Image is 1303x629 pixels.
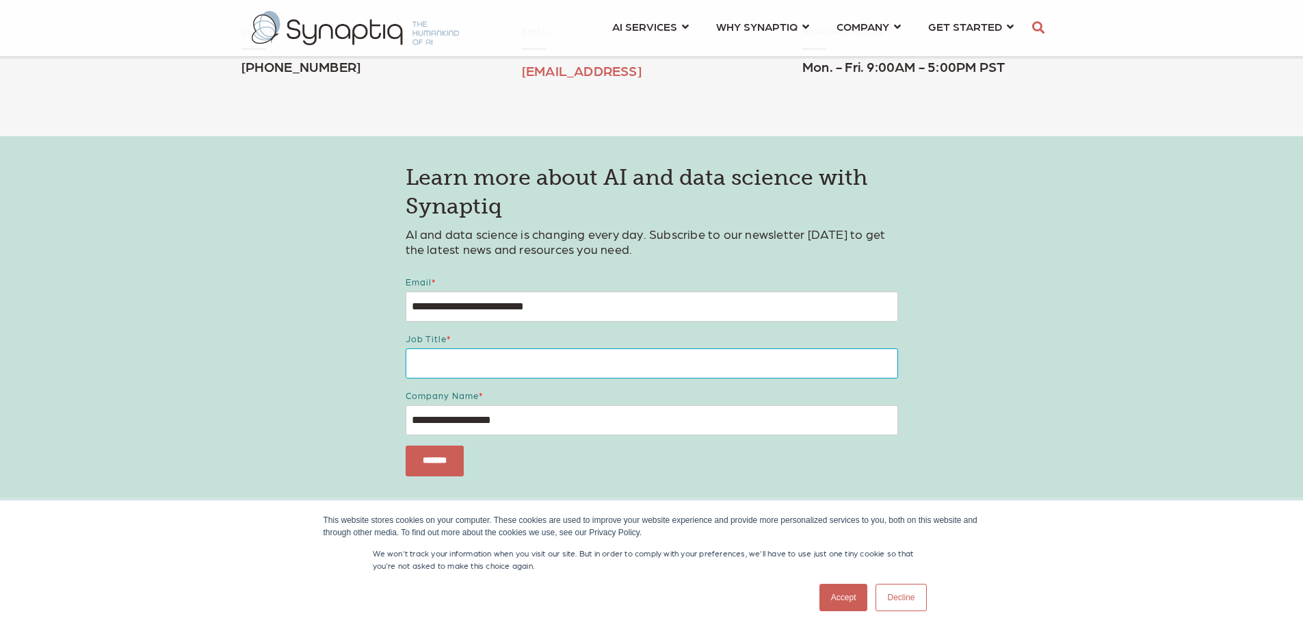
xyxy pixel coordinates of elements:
[837,14,901,39] a: COMPANY
[928,14,1014,39] a: GET STARTED
[406,333,447,344] span: Job title
[876,584,926,611] a: Decline
[716,14,809,39] a: WHY SYNAPTIQ
[406,390,479,400] span: Company name
[819,584,868,611] a: Accept
[406,227,898,256] p: AI and data science is changing every day. Subscribe to our newsletter [DATE] to get the latest n...
[612,14,689,39] a: AI SERVICES
[598,3,1027,53] nav: menu
[928,17,1002,36] span: GET STARTED
[802,58,1005,75] span: Mon. - Fri. 9:00AM - 5:00PM PST
[324,514,980,539] div: This website stores cookies on your computer. These cookies are used to improve your website expe...
[522,62,642,79] a: [EMAIL_ADDRESS]
[716,17,798,36] span: WHY SYNAPTIQ
[612,17,677,36] span: AI SERVICES
[241,58,361,75] span: [PHONE_NUMBER]
[406,277,432,287] span: Email
[373,547,931,572] p: We won't track your information when you visit our site. But in order to comply with your prefere...
[252,11,459,45] img: synaptiq logo-2
[837,17,889,36] span: COMPANY
[406,164,898,220] h3: Learn more about AI and data science with Synaptiq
